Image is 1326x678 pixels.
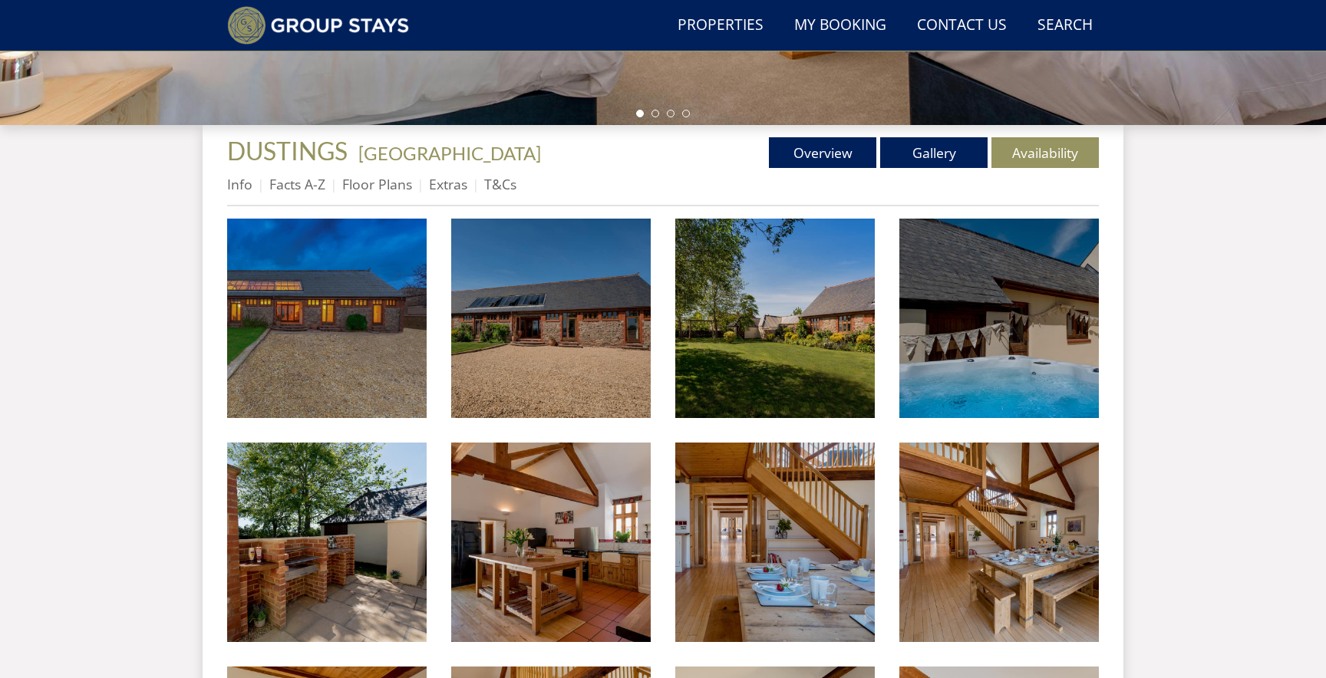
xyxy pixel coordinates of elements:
[227,219,427,418] img: Dustings - A fantastic converted stable block at the foot of Somerset's Quantock Hills
[227,6,409,44] img: Group Stays
[991,137,1099,168] a: Availability
[484,175,516,193] a: T&Cs
[429,175,467,193] a: Extras
[227,443,427,642] img: Dustings - A built-in BBQ for al fresco dining on warm days
[675,219,875,418] img: Dustings - This large group holiday house is ideal for family holidays, hen weekends and corporat...
[671,8,770,43] a: Properties
[675,443,875,642] img: Dustings - Light, airy and spacious all the way through
[227,136,348,166] span: DUSTINGS
[911,8,1013,43] a: Contact Us
[1031,8,1099,43] a: Search
[899,219,1099,418] img: Dustings - In the private courtyard there's a hot tub
[788,8,892,43] a: My Booking
[451,219,651,418] img: Dustings - Tucked away out round the lanes in the foothills of the Quantocks
[880,137,988,168] a: Gallery
[227,175,252,193] a: Info
[899,443,1099,642] img: Dustings - Come and celebrate that big birthday with your nearest and dearest
[358,142,541,164] a: [GEOGRAPHIC_DATA]
[451,443,651,642] img: Dustings - A well equipped farmhouse kitchen - all geared up for cooking for large groups
[227,136,352,166] a: DUSTINGS
[769,137,876,168] a: Overview
[352,142,541,164] span: -
[342,175,412,193] a: Floor Plans
[269,175,325,193] a: Facts A-Z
